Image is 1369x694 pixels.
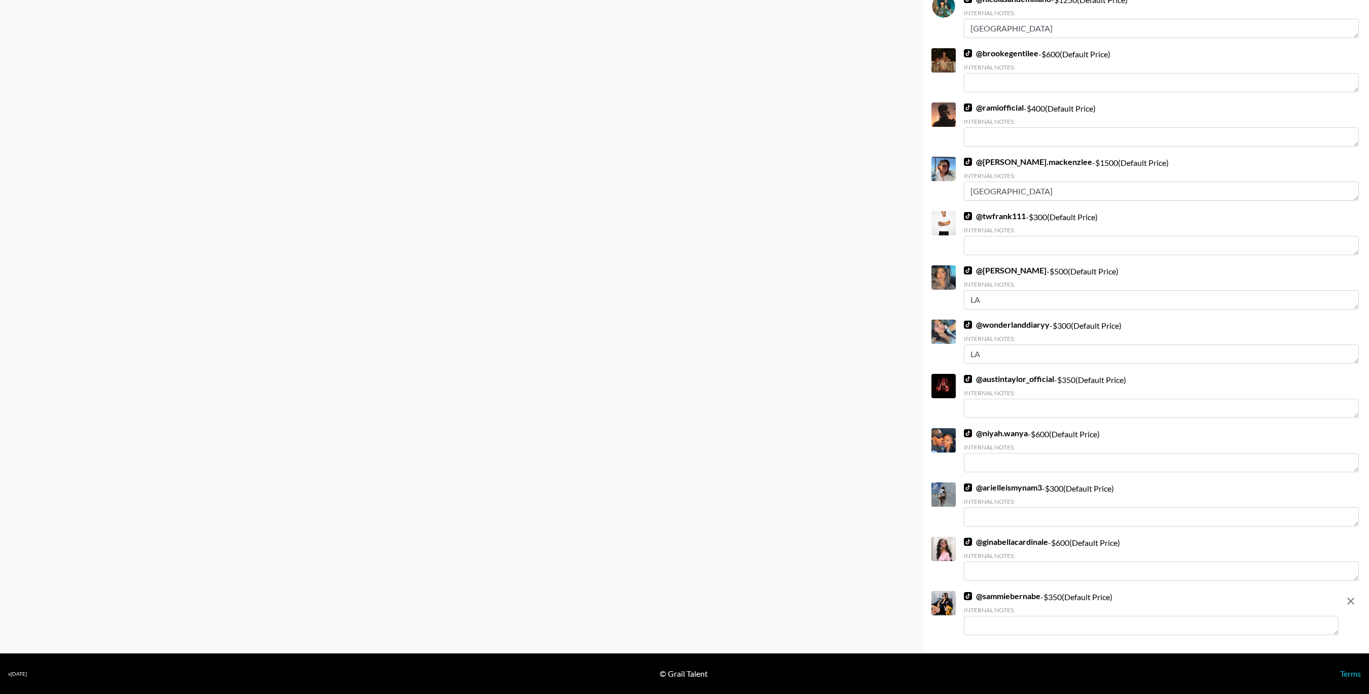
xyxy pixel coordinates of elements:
[964,19,1359,38] textarea: [GEOGRAPHIC_DATA]
[964,266,972,274] img: TikTok
[964,157,1359,201] div: - $ 1500 (Default Price)
[964,335,1359,342] div: Internal Notes:
[964,281,1359,288] div: Internal Notes:
[964,591,1339,635] div: - $ 350 (Default Price)
[964,48,1359,92] div: - $ 600 (Default Price)
[964,429,972,437] img: TikTok
[964,63,1359,71] div: Internal Notes:
[964,157,1092,167] a: @[PERSON_NAME].mackenzlee
[964,537,1048,547] a: @ginabellacardinale
[964,48,1038,58] a: @brookegentilee
[964,320,1050,330] a: @wonderlanddiaryy
[964,265,1047,275] a: @[PERSON_NAME]
[964,538,972,546] img: TikTok
[964,606,1339,614] div: Internal Notes:
[964,290,1359,309] textarea: LA
[964,344,1359,364] textarea: LA
[8,671,27,677] div: v [DATE]
[964,552,1359,560] div: Internal Notes:
[964,211,1359,255] div: - $ 300 (Default Price)
[964,592,972,600] img: TikTok
[964,49,972,57] img: TikTok
[964,374,1359,418] div: - $ 350 (Default Price)
[964,482,1359,527] div: - $ 300 (Default Price)
[660,669,708,679] div: © Grail Talent
[964,211,1026,221] a: @twfrank111
[1340,669,1361,678] a: Terms
[964,428,1028,438] a: @niyah.wanya
[964,102,1359,147] div: - $ 400 (Default Price)
[964,428,1359,472] div: - $ 600 (Default Price)
[964,182,1359,201] textarea: [GEOGRAPHIC_DATA]
[964,374,1054,384] a: @austintaylor_official
[964,158,972,166] img: TikTok
[964,103,972,112] img: TikTok
[964,443,1359,451] div: Internal Notes:
[964,226,1359,234] div: Internal Notes:
[964,212,972,220] img: TikTok
[964,320,1359,364] div: - $ 300 (Default Price)
[964,321,972,329] img: TikTok
[964,375,972,383] img: TikTok
[964,483,972,492] img: TikTok
[964,537,1359,581] div: - $ 600 (Default Price)
[964,265,1359,309] div: - $ 500 (Default Price)
[964,102,1024,113] a: @ramiofficial
[964,9,1359,17] div: Internal Notes:
[964,172,1359,180] div: Internal Notes:
[1341,591,1361,611] button: remove
[964,118,1359,125] div: Internal Notes:
[964,591,1040,601] a: @sammiebernabe
[964,389,1359,397] div: Internal Notes:
[964,482,1042,493] a: @arielleismynam3
[964,498,1359,505] div: Internal Notes:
